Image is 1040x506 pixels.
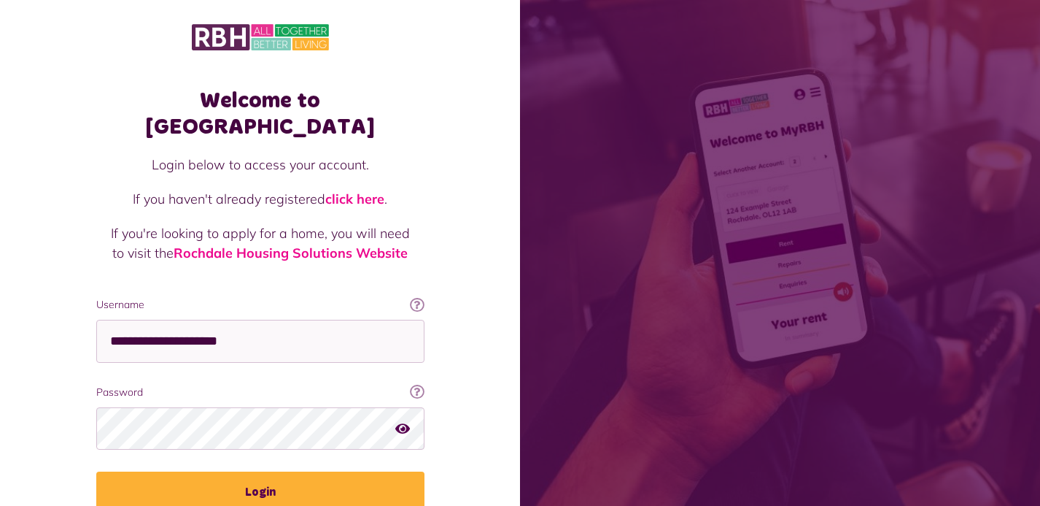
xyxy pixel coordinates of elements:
p: If you haven't already registered . [111,189,410,209]
p: If you're looking to apply for a home, you will need to visit the [111,223,410,263]
h1: Welcome to [GEOGRAPHIC_DATA] [96,88,424,140]
a: Rochdale Housing Solutions Website [174,245,408,261]
img: MyRBH [192,22,329,53]
p: Login below to access your account. [111,155,410,175]
a: click here [325,191,384,207]
label: Password [96,385,424,400]
label: Username [96,297,424,313]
